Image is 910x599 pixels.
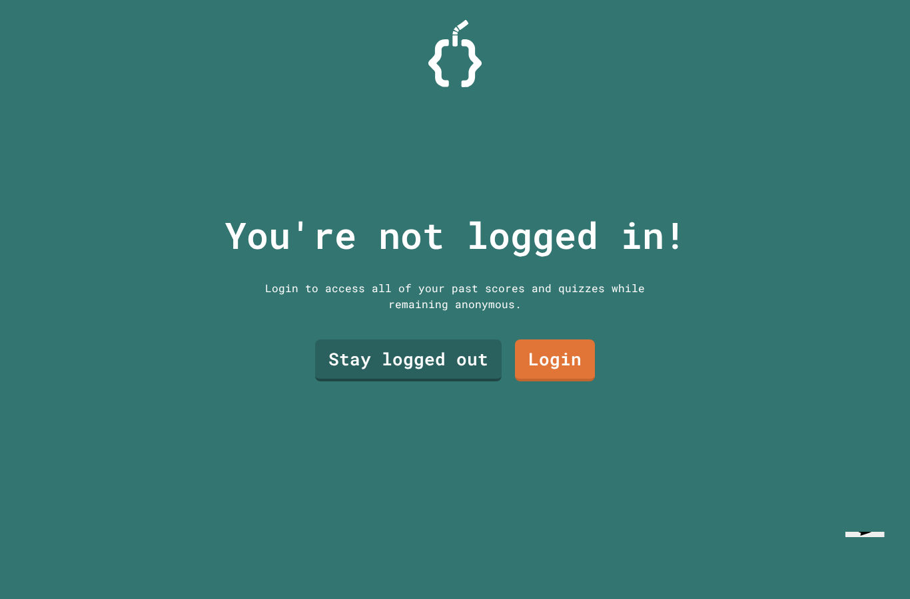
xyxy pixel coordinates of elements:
[840,532,899,588] iframe: chat widget
[255,280,655,312] div: Login to access all of your past scores and quizzes while remaining anonymous.
[515,339,595,381] a: Login
[225,208,686,263] p: You're not logged in!
[428,20,482,87] img: Logo.svg
[315,339,502,381] a: Stay logged out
